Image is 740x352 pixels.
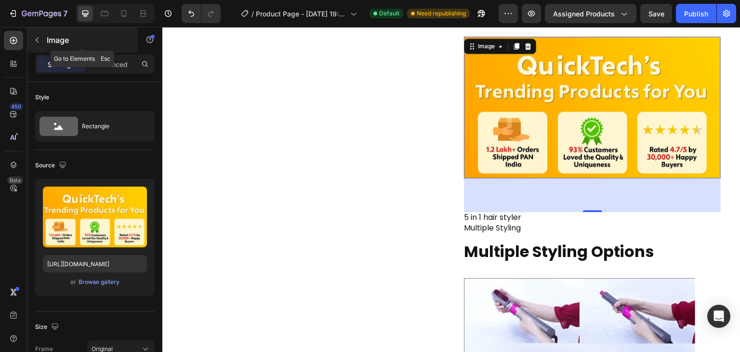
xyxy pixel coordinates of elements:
span: Need republishing [417,9,466,18]
p: Advanced [95,59,128,69]
p: 7 [63,8,67,19]
span: Save [648,10,664,18]
div: Open Intercom Messenger [707,305,730,328]
div: Browse gallery [79,278,119,286]
span: Default [379,9,399,18]
span: Product Page - [DATE] 19:42:00 [256,9,346,19]
iframe: Design area [162,27,740,352]
span: Assigned Products [553,9,615,19]
p: 5 in 1 hair styler Multiple Styling [302,185,558,207]
div: Beta [7,176,23,184]
h1: Multiple Styling Options [302,214,558,236]
div: Style [35,93,49,102]
p: Settings [48,59,75,69]
span: or [70,276,76,288]
div: Undo/Redo [182,4,221,23]
button: Assigned Products [545,4,636,23]
div: Size [35,321,61,334]
button: Publish [676,4,716,23]
input: https://example.com/image.jpg [43,255,147,272]
div: 450 [9,103,23,110]
button: Browse gallery [78,277,120,287]
button: 7 [4,4,72,23]
div: Rectangle [82,115,141,137]
div: Publish [684,9,708,19]
p: Image [47,34,129,46]
span: / [251,9,254,19]
button: Save [640,4,672,23]
div: Source [35,159,68,172]
img: preview-image [43,187,147,247]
